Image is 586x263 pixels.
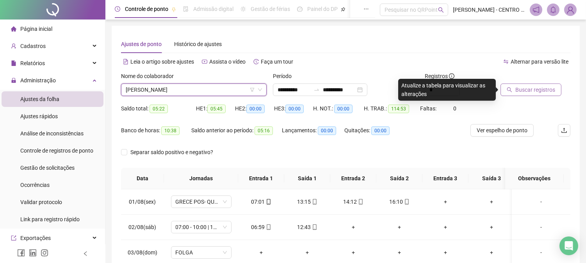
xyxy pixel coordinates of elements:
[20,77,56,84] span: Administração
[341,7,346,12] span: pushpin
[176,247,227,258] span: FOLGA
[470,124,534,137] button: Ver espelho de ponto
[11,43,16,49] span: user-add
[313,87,320,93] span: swap-right
[11,235,16,241] span: export
[505,168,564,189] th: Observações
[559,236,578,255] div: Open Intercom Messenger
[429,248,462,257] div: +
[398,79,496,101] div: Atualize a tabela para visualizar as alterações
[453,5,525,14] span: [PERSON_NAME] - CENTRO MEDICO DR SAUDE LTDA
[176,221,227,233] span: 07:00 - 10:00 | 10:15 - 13:15
[420,105,438,112] span: Faltas:
[129,199,156,205] span: 01/08(sex)
[429,223,462,231] div: +
[425,72,454,80] span: Registros
[311,224,317,230] span: mobile
[17,249,25,257] span: facebook
[371,126,390,135] span: 00:00
[253,59,259,64] span: history
[41,249,48,257] span: instagram
[207,105,226,113] span: 05:45
[453,105,456,112] span: 0
[475,197,508,206] div: +
[449,73,454,79] span: info-circle
[244,248,278,257] div: +
[337,197,370,206] div: 14:12
[20,199,62,205] span: Validar protocolo
[20,130,84,137] span: Análise de inconsistências
[121,104,196,113] div: Saldo total:
[121,126,191,135] div: Banco de horas:
[518,248,564,257] div: -
[518,223,564,231] div: -
[357,199,363,204] span: mobile
[20,235,51,241] span: Exportações
[20,165,75,171] span: Gestão de solicitações
[161,126,180,135] span: 10:38
[297,6,303,12] span: dashboard
[565,4,576,16] img: 65746
[128,249,157,256] span: 03/08(dom)
[388,105,409,113] span: 114:53
[126,84,262,96] span: GEASLE SÁ ANDRADE
[383,223,416,231] div: +
[313,104,364,113] div: H. NOT.:
[129,224,157,230] span: 02/08(sáb)
[265,199,271,204] span: mobile
[20,147,93,154] span: Controle de registros de ponto
[475,223,508,231] div: +
[20,60,45,66] span: Relatórios
[561,127,567,133] span: upload
[238,168,284,189] th: Entrada 1
[209,59,246,65] span: Assista o vídeo
[235,104,274,113] div: HE 2:
[285,105,304,113] span: 00:00
[290,197,324,206] div: 13:15
[11,78,16,83] span: lock
[250,87,255,92] span: filter
[261,59,293,65] span: Faça um tour
[337,248,370,257] div: +
[183,6,189,12] span: file-done
[438,7,444,13] span: search
[244,223,278,231] div: 06:59
[246,105,265,113] span: 00:00
[251,6,290,12] span: Gestão de férias
[383,197,416,206] div: 16:10
[20,96,59,102] span: Ajustes da folha
[164,168,238,189] th: Jornadas
[311,199,317,204] span: mobile
[11,60,16,66] span: file
[511,174,558,183] span: Observações
[515,85,555,94] span: Buscar registros
[191,126,282,135] div: Saldo anterior ao período:
[501,84,561,96] button: Buscar registros
[196,104,235,113] div: HE 1:
[511,59,568,65] span: Alternar para versão lite
[121,41,162,47] span: Ajustes de ponto
[422,168,468,189] th: Entrada 3
[550,6,557,13] span: bell
[518,197,564,206] div: -
[330,168,376,189] th: Entrada 2
[29,249,37,257] span: linkedin
[83,251,88,256] span: left
[383,248,416,257] div: +
[403,199,410,204] span: mobile
[290,248,324,257] div: +
[274,104,313,113] div: HE 3:
[171,7,176,12] span: pushpin
[318,126,336,135] span: 00:00
[193,6,233,12] span: Admissão digital
[363,6,369,12] span: ellipsis
[202,59,207,64] span: youtube
[240,6,246,12] span: sun
[150,105,168,113] span: 05:22
[258,87,262,92] span: down
[337,223,370,231] div: +
[313,87,320,93] span: to
[273,72,297,80] label: Período
[244,197,278,206] div: 07:01
[376,168,422,189] th: Saída 2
